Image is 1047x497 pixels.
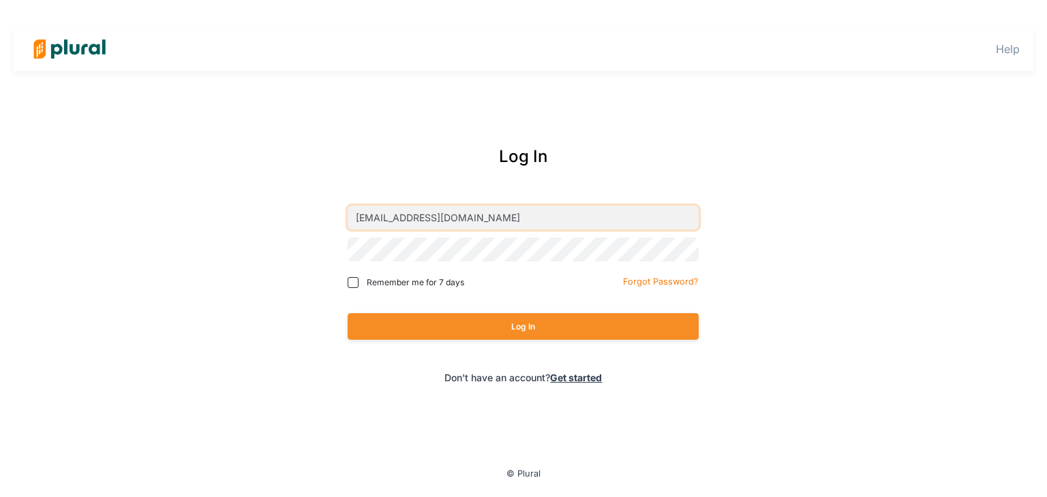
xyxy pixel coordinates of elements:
button: Log In [348,313,699,340]
img: Logo for Plural [22,25,117,73]
input: Email address [348,206,699,229]
input: Remember me for 7 days [348,277,359,288]
span: Remember me for 7 days [367,276,464,289]
small: Forgot Password? [623,276,699,287]
a: Get started [550,372,602,383]
a: Help [996,42,1020,56]
div: Log In [290,144,758,169]
small: © Plural [506,468,541,479]
a: Forgot Password? [623,274,699,287]
div: Don't have an account? [290,370,758,385]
